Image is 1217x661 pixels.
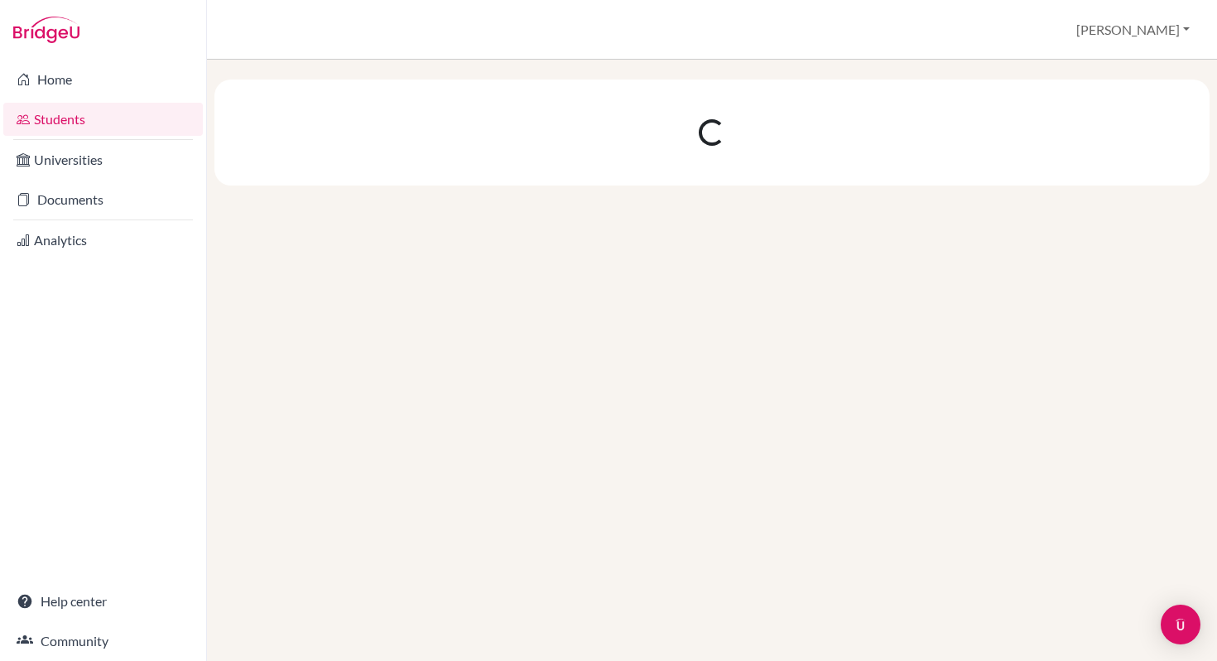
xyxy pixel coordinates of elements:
a: Analytics [3,224,203,257]
button: [PERSON_NAME] [1069,14,1197,46]
a: Universities [3,143,203,176]
a: Help center [3,585,203,618]
img: Bridge-U [13,17,79,43]
div: Open Intercom Messenger [1161,605,1200,644]
a: Home [3,63,203,96]
a: Documents [3,183,203,216]
a: Students [3,103,203,136]
a: Community [3,625,203,658]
